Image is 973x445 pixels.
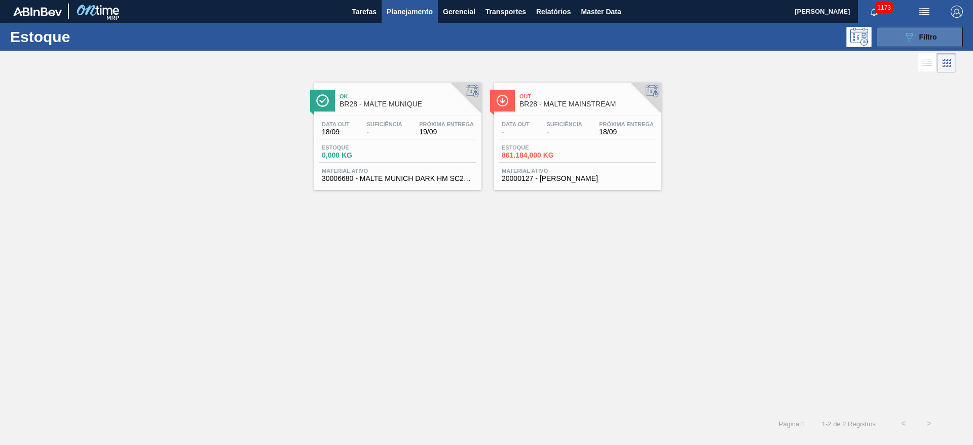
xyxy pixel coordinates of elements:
span: Suficiência [546,121,582,127]
span: Planejamento [387,6,433,18]
button: Filtro [877,27,963,47]
span: Material ativo [322,168,474,174]
span: Suficiência [366,121,402,127]
span: Transportes [485,6,526,18]
span: Relatórios [536,6,571,18]
span: - [546,128,582,136]
button: > [916,411,942,436]
span: 1 - 2 de 2 Registros [820,420,876,428]
span: 30006680 - MALTE MUNICH DARK HM SC25KG [322,175,474,182]
span: 0,000 KG [322,152,393,159]
span: - [502,128,530,136]
span: 1173 [875,2,893,13]
span: Estoque [502,144,573,151]
span: 20000127 - MALTE PAYSANDU [502,175,654,182]
img: Ícone [496,94,509,107]
span: Ok [340,93,476,99]
a: ÍconeOutBR28 - MALTE MAINSTREAMData out-Suficiência-Próxima Entrega18/09Estoque861.184,000 KGMate... [486,75,666,190]
span: Próxima Entrega [419,121,474,127]
span: Gerencial [443,6,475,18]
button: Notificações [858,5,890,19]
a: ÍconeOkBR28 - MALTE MUNIQUEData out18/09Suficiência-Próxima Entrega19/09Estoque0,000 KGMaterial a... [307,75,486,190]
span: Master Data [581,6,621,18]
img: userActions [918,6,930,18]
span: 19/09 [419,128,474,136]
span: Página : 1 [779,420,805,428]
div: Visão em Lista [918,53,937,72]
span: Tarefas [352,6,377,18]
span: Estoque [322,144,393,151]
span: BR28 - MALTE MUNIQUE [340,100,476,108]
span: - [366,128,402,136]
span: BR28 - MALTE MAINSTREAM [519,100,656,108]
img: Logout [951,6,963,18]
span: 18/09 [322,128,350,136]
span: Out [519,93,656,99]
div: Visão em Cards [937,53,956,72]
button: < [891,411,916,436]
span: 861.184,000 KG [502,152,573,159]
div: Pogramando: nenhum usuário selecionado [846,27,872,47]
img: TNhmsLtSVTkK8tSr43FrP2fwEKptu5GPRR3wAAAABJRU5ErkJggg== [13,7,62,16]
span: Data out [322,121,350,127]
span: Próxima Entrega [599,121,654,127]
h1: Estoque [10,31,162,43]
span: 18/09 [599,128,654,136]
span: Filtro [919,33,937,41]
span: Material ativo [502,168,654,174]
img: Ícone [316,94,329,107]
span: Data out [502,121,530,127]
